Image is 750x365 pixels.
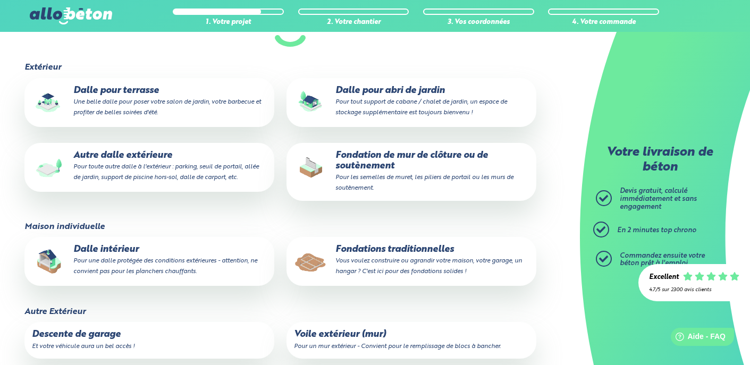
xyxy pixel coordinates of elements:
p: Dalle pour terrasse [32,86,267,118]
img: final_use.values.inside_slab [32,244,66,278]
img: final_use.values.closing_wall_fundation [294,150,328,184]
p: Voile extérieur (mur) [294,329,529,351]
img: final_use.values.outside_slab [32,150,66,184]
legend: Maison individuelle [24,222,105,232]
iframe: Help widget launcher [655,324,738,353]
p: Autre dalle extérieure [32,150,267,183]
p: Dalle intérieur [32,244,267,277]
p: Descente de garage [32,329,267,351]
small: Vous voulez construire ou agrandir votre maison, votre garage, un hangar ? C'est ici pour des fon... [335,258,522,275]
small: Pour toute autre dalle à l'extérieur : parking, seuil de portail, allée de jardin, support de pis... [73,164,259,181]
img: allobéton [30,7,112,24]
div: 3. Vos coordonnées [423,19,534,27]
img: final_use.values.traditional_fundations [294,244,328,278]
p: Dalle pour abri de jardin [294,86,529,118]
div: 1. Votre projet [173,19,284,27]
small: Pour les semelles de muret, les piliers de portail ou les murs de soutènement. [335,174,513,191]
div: 2. Votre chantier [298,19,409,27]
div: 4. Votre commande [548,19,659,27]
img: final_use.values.terrace [32,86,66,120]
small: Pour tout support de cabane / chalet de jardin, un espace de stockage supplémentaire est toujours... [335,99,507,116]
small: Pour une dalle protégée des conditions extérieures - attention, ne convient pas pour les plancher... [73,258,257,275]
p: Fondation de mur de clôture ou de soutènement [294,150,529,193]
small: Une belle dalle pour poser votre salon de jardin, votre barbecue et profiter de belles soirées d'... [73,99,261,116]
img: final_use.values.garden_shed [294,86,328,120]
legend: Extérieur [24,63,61,72]
p: Fondations traditionnelles [294,244,529,277]
small: Pour un mur extérieur - Convient pour le remplissage de blocs à bancher. [294,343,501,350]
small: Et votre véhicule aura un bel accès ! [32,343,134,350]
legend: Autre Extérieur [24,307,86,317]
